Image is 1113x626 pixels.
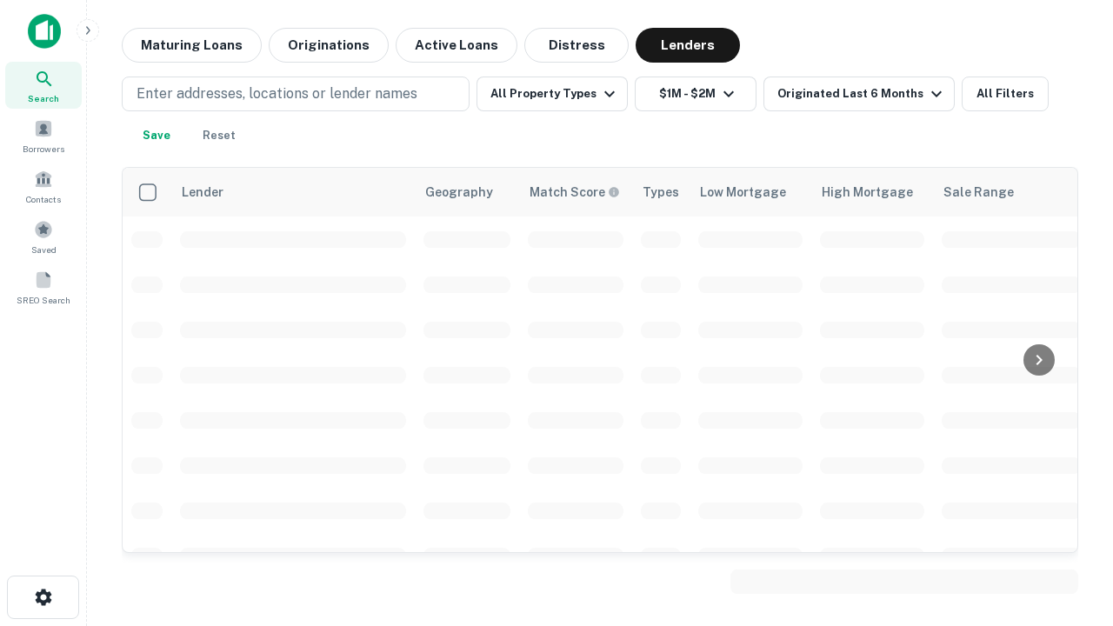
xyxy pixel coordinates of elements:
button: All Property Types [477,77,628,111]
div: Types [643,182,679,203]
button: Enter addresses, locations or lender names [122,77,470,111]
button: Save your search to get updates of matches that match your search criteria. [129,118,184,153]
th: Lender [171,168,415,216]
button: Originated Last 6 Months [763,77,955,111]
h6: Match Score [530,183,616,202]
div: Geography [425,182,493,203]
div: Capitalize uses an advanced AI algorithm to match your search with the best lender. The match sco... [530,183,620,202]
button: Lenders [636,28,740,63]
button: Originations [269,28,389,63]
button: Maturing Loans [122,28,262,63]
span: SREO Search [17,293,70,307]
th: High Mortgage [811,168,933,216]
div: Sale Range [943,182,1014,203]
iframe: Chat Widget [1026,431,1113,515]
th: Low Mortgage [690,168,811,216]
a: Saved [5,213,82,260]
button: Active Loans [396,28,517,63]
button: All Filters [962,77,1049,111]
span: Borrowers [23,142,64,156]
span: Saved [31,243,57,256]
a: Search [5,62,82,109]
div: High Mortgage [822,182,913,203]
span: Search [28,91,59,105]
button: Reset [191,118,247,153]
span: Contacts [26,192,61,206]
button: $1M - $2M [635,77,756,111]
th: Sale Range [933,168,1090,216]
th: Types [632,168,690,216]
button: Distress [524,28,629,63]
div: Low Mortgage [700,182,786,203]
div: Originated Last 6 Months [777,83,947,104]
th: Geography [415,168,519,216]
a: SREO Search [5,263,82,310]
p: Enter addresses, locations or lender names [137,83,417,104]
th: Capitalize uses an advanced AI algorithm to match your search with the best lender. The match sco... [519,168,632,216]
a: Borrowers [5,112,82,159]
img: capitalize-icon.png [28,14,61,49]
div: Lender [182,182,223,203]
a: Contacts [5,163,82,210]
